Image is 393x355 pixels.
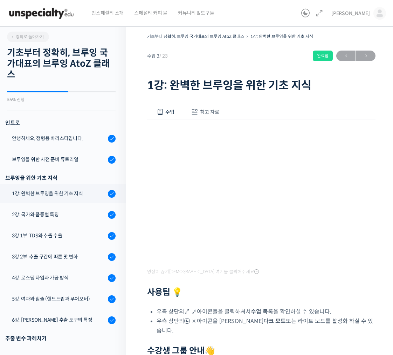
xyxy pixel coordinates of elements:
strong: 사용팁 💡 [147,287,182,297]
span: / 23 [159,53,168,59]
div: 56% 진행 [7,98,116,102]
div: 완료함 [313,51,333,61]
div: 6강: [PERSON_NAME] 추출 도구의 특징 [12,316,106,324]
li: 우측 상단의 아이콘을 [PERSON_NAME] 또는 라이트 모드를 활성화 하실 수 있습니다. [157,316,375,335]
a: 강의로 돌아가기 [7,32,49,42]
div: 1강: 완벽한 브루잉을 위한 기초 지식 [12,190,106,197]
div: 3강 1부: TDS와 추출 수율 [12,232,106,239]
span: ← [336,51,356,61]
li: 우측 상단의 아이콘들을 클릭하셔서 을 확인하실 수 있습니다. [157,307,375,316]
span: 영상이 끊기[DEMOGRAPHIC_DATA] 여기를 클릭해주세요 [147,269,259,275]
div: 4강: 로스팅 타입과 가공 방식 [12,274,106,282]
span: 강의로 돌아가기 [11,34,44,39]
a: 1강: 완벽한 브루잉을 위한 기초 지식 [250,34,313,39]
div: 2강: 국가와 품종별 특징 [12,211,106,218]
span: → [356,51,375,61]
b: 다크 모드 [263,317,286,325]
b: 수업 목록 [251,308,273,315]
a: 다음→ [356,51,375,61]
div: 추출 변수 파헤치기 [5,334,116,343]
a: 기초부터 정확히, 브루잉 국가대표의 브루잉 AtoZ 클래스 [147,34,244,39]
h3: 인트로 [5,118,116,127]
div: 안녕하세요, 정형용 바리스타입니다. [12,134,106,142]
span: 참고 자료 [200,109,219,115]
div: 5강: 여과와 침출 (핸드드립과 푸어오버) [12,295,106,303]
span: [PERSON_NAME] [331,10,370,17]
div: 브루잉을 위한 기초 지식 [5,173,116,183]
span: 수업 3 [147,54,168,58]
div: 브루잉을 위한 사전 준비 튜토리얼 [12,156,106,163]
div: 3강 2부: 추출 구간에 따른 맛 변화 [12,253,106,261]
h1: 1강: 완벽한 브루잉을 위한 기초 지식 [147,79,375,92]
h2: 기초부터 정확히, 브루잉 국가대표의 브루잉 AtoZ 클래스 [7,47,116,80]
span: 수업 [165,109,174,115]
a: ←이전 [336,51,356,61]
